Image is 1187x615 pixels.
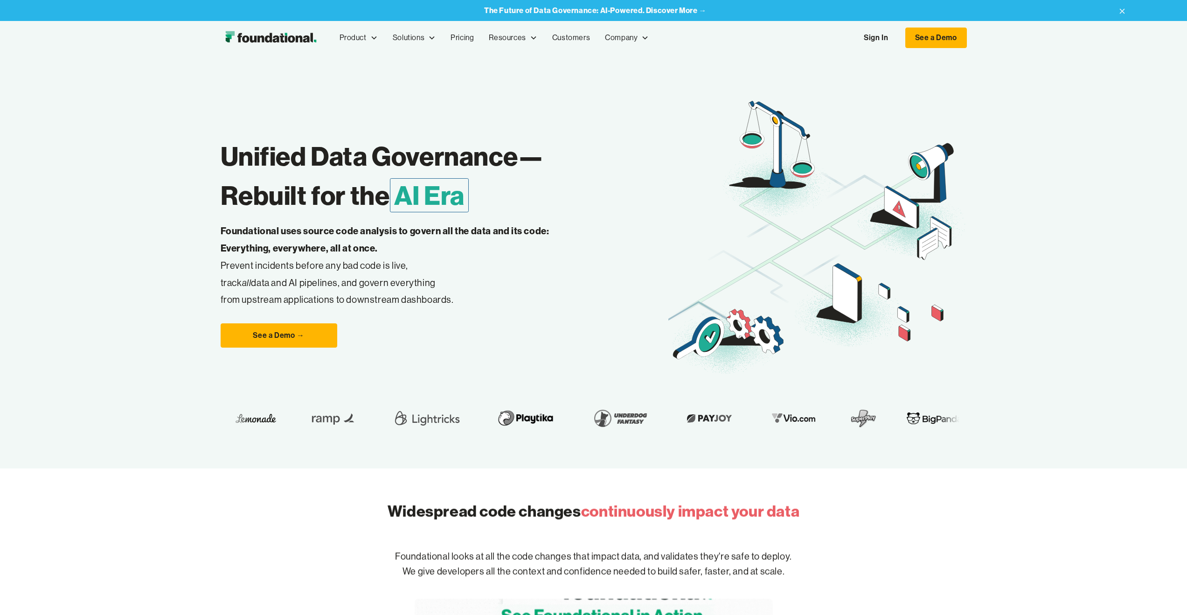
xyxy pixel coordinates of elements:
a: Sign In [854,28,897,48]
div: Solutions [393,32,424,44]
img: Ramp [297,405,353,431]
a: Pricing [443,22,481,53]
p: Foundational looks at all the code changes that impact data, and validates they're safe to deploy... [295,535,892,594]
span: AI Era [390,178,469,212]
h1: Unified Data Governance— Rebuilt for the [221,137,668,215]
p: Prevent incidents before any bad code is live, track data and AI pipelines, and govern everything... [221,223,579,308]
div: Resources [489,32,526,44]
img: Foundational Logo [221,28,321,47]
div: Solutions [385,22,443,53]
img: Payjoy [673,411,729,426]
a: The Future of Data Governance: AI-Powered. Discover More → [484,6,707,15]
em: all [242,277,251,288]
img: SuperPlay [842,405,868,431]
img: Underdog Fantasy [580,405,644,431]
img: Lemonade [227,411,267,426]
img: Lightricks [383,405,454,431]
iframe: Chat Widget [1140,570,1187,615]
div: Resources [481,22,544,53]
div: Product [340,32,367,44]
a: home [221,28,321,47]
a: See a Demo [905,28,967,48]
a: See a Demo → [221,323,337,348]
img: Playtika [484,405,550,431]
div: Product [332,22,385,53]
div: Company [597,22,656,53]
a: Customers [545,22,597,53]
strong: Foundational uses source code analysis to govern all the data and its code: Everything, everywher... [221,225,549,254]
img: Vio.com [758,411,812,426]
span: continuously impact your data [581,502,799,521]
h2: Widespread code changes [388,501,799,523]
img: BigPanda [898,411,953,426]
div: Company [605,32,638,44]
